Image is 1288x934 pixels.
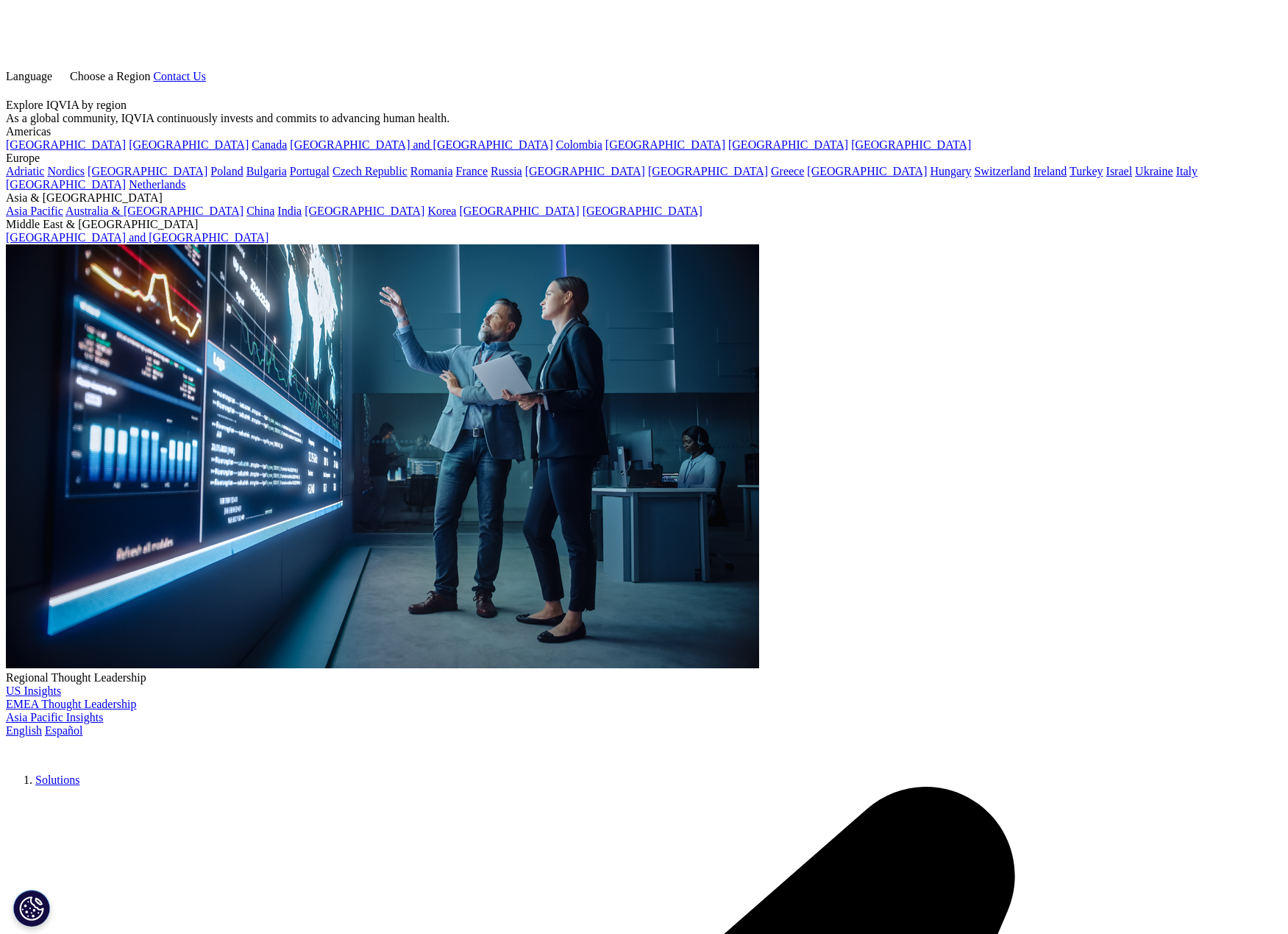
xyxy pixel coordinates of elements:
[491,165,522,177] a: Russia
[6,737,124,759] img: IQVIA Healthcare Information Technology and Pharma Clinical Research Company
[583,205,702,217] a: [GEOGRAPHIC_DATA]
[35,774,79,786] a: Solutions
[70,70,150,82] span: Choose a Region
[47,165,85,177] a: Nordics
[1033,165,1067,177] a: Ireland
[1176,165,1198,177] a: Italy
[6,698,136,710] a: EMEA Thought Leadership
[427,205,456,217] a: Korea
[290,138,552,151] a: [GEOGRAPHIC_DATA] and [GEOGRAPHIC_DATA]
[6,244,759,668] img: 2093_analyzing-data-using-big-screen-display-and-laptop.png
[45,724,83,737] a: Español
[6,112,1282,125] div: As a global community, IQVIA continuously invests and commits to advancing human health.
[1070,165,1103,177] a: Turkey
[648,165,768,177] a: [GEOGRAPHIC_DATA]
[6,99,1282,112] div: Explore IQVIA by region
[6,671,1282,684] div: Regional Thought Leadership
[459,205,579,217] a: [GEOGRAPHIC_DATA]
[6,125,1282,138] div: Americas
[974,165,1030,177] a: Switzerland
[605,138,725,151] a: [GEOGRAPHIC_DATA]
[332,165,408,177] a: Czech Republic
[6,191,1282,205] div: Asia & [GEOGRAPHIC_DATA]
[6,165,44,177] a: Adriatic
[771,165,804,177] a: Greece
[6,684,61,697] a: US Insights
[1106,165,1133,177] a: Israel
[252,138,287,151] a: Canada
[129,178,185,191] a: Netherlands
[6,231,268,244] a: [GEOGRAPHIC_DATA] and [GEOGRAPHIC_DATA]
[88,165,207,177] a: [GEOGRAPHIC_DATA]
[129,138,249,151] a: [GEOGRAPHIC_DATA]
[1135,165,1173,177] a: Ukraine
[277,205,302,217] a: India
[6,724,42,737] a: English
[851,138,971,151] a: [GEOGRAPHIC_DATA]
[6,152,1282,165] div: Europe
[410,165,453,177] a: Romania
[6,218,1282,231] div: Middle East & [GEOGRAPHIC_DATA]
[153,70,206,82] a: Contact Us
[525,165,645,177] a: [GEOGRAPHIC_DATA]
[556,138,602,151] a: Colombia
[6,178,126,191] a: [GEOGRAPHIC_DATA]
[6,70,52,82] span: Language
[6,205,63,217] a: Asia Pacific
[456,165,488,177] a: France
[930,165,971,177] a: Hungary
[807,165,927,177] a: [GEOGRAPHIC_DATA]
[6,711,103,724] a: Asia Pacific Insights
[290,165,330,177] a: Portugal
[210,165,243,177] a: Poland
[246,165,287,177] a: Bulgaria
[246,205,274,217] a: China
[6,138,126,151] a: [GEOGRAPHIC_DATA]
[13,890,50,927] button: 쿠키 설정
[305,205,424,217] a: [GEOGRAPHIC_DATA]
[65,205,243,217] a: Australia & [GEOGRAPHIC_DATA]
[728,138,848,151] a: [GEOGRAPHIC_DATA]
